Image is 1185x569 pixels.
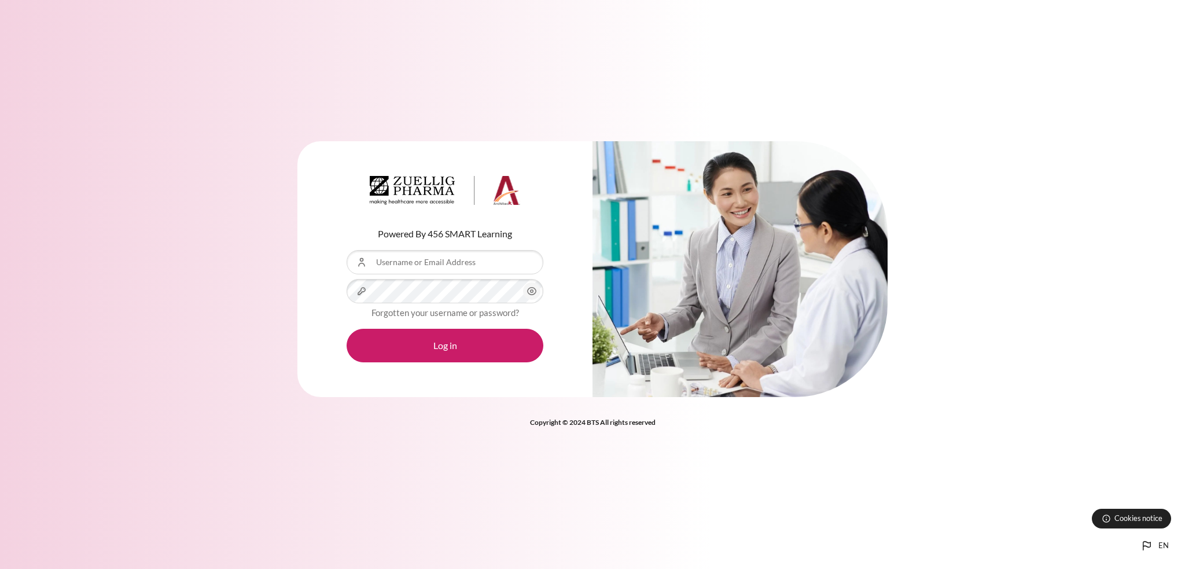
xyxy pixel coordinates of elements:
strong: Copyright © 2024 BTS All rights reserved [530,418,656,427]
p: Powered By 456 SMART Learning [347,227,543,241]
a: Forgotten your username or password? [371,307,519,318]
span: en [1158,540,1169,552]
input: Username or Email Address [347,250,543,274]
button: Cookies notice [1092,509,1171,528]
button: Log in [347,329,543,362]
button: Languages [1135,534,1173,557]
img: Architeck [370,176,520,205]
a: Architeck [370,176,520,210]
span: Cookies notice [1114,513,1162,524]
